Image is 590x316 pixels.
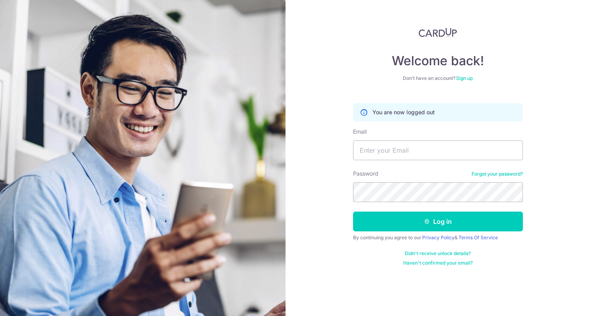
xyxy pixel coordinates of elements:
[456,75,473,81] a: Sign up
[422,235,455,240] a: Privacy Policy
[372,108,435,116] p: You are now logged out
[458,235,498,240] a: Terms Of Service
[353,53,523,69] h4: Welcome back!
[419,28,457,37] img: CardUp Logo
[353,170,378,178] label: Password
[405,250,471,257] a: Didn't receive unlock details?
[353,75,523,81] div: Don’t have an account?
[353,140,523,160] input: Enter your Email
[403,260,473,266] a: Haven't confirmed your email?
[472,171,523,177] a: Forgot your password?
[353,235,523,241] div: By continuing you agree to our &
[353,212,523,231] button: Log in
[353,128,366,136] label: Email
